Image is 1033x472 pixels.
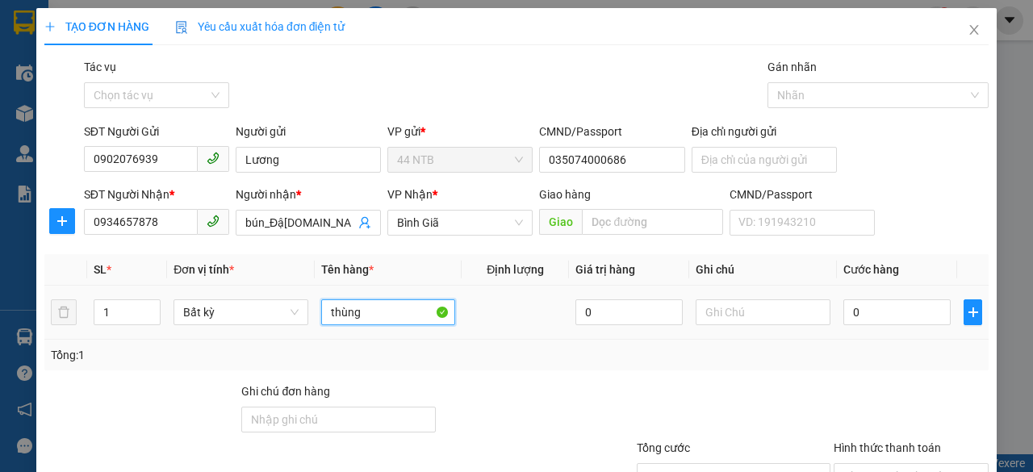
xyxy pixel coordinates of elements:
[539,188,591,201] span: Giao hàng
[387,123,533,140] div: VP gửi
[843,263,899,276] span: Cước hàng
[207,215,220,228] span: phone
[175,21,188,34] img: icon
[397,211,523,235] span: Bình Giã
[696,299,830,325] input: Ghi Chú
[692,123,837,140] div: Địa chỉ người gửi
[49,208,75,234] button: plus
[582,209,722,235] input: Dọc đường
[387,188,433,201] span: VP Nhận
[968,23,981,36] span: close
[951,8,997,53] button: Close
[241,385,330,398] label: Ghi chú đơn hàng
[689,254,837,286] th: Ghi chú
[183,300,299,324] span: Bất kỳ
[321,299,456,325] input: VD: Bàn, Ghế
[321,263,374,276] span: Tên hàng
[94,263,107,276] span: SL
[487,263,544,276] span: Định lượng
[964,306,981,319] span: plus
[207,152,220,165] span: phone
[51,299,77,325] button: delete
[637,441,690,454] span: Tổng cước
[51,346,400,364] div: Tổng: 1
[50,215,74,228] span: plus
[175,20,345,33] span: Yêu cầu xuất hóa đơn điện tử
[236,186,381,203] div: Người nhận
[964,299,982,325] button: plus
[174,263,234,276] span: Đơn vị tính
[84,186,229,203] div: SĐT Người Nhận
[84,61,116,73] label: Tác vụ
[539,123,684,140] div: CMND/Passport
[241,407,436,432] input: Ghi chú đơn hàng
[84,123,229,140] div: SĐT Người Gửi
[236,123,381,140] div: Người gửi
[358,216,371,229] span: user-add
[575,263,635,276] span: Giá trị hàng
[44,20,149,33] span: TẠO ĐƠN HÀNG
[730,186,875,203] div: CMND/Passport
[575,299,683,325] input: 0
[834,441,941,454] label: Hình thức thanh toán
[692,147,837,173] input: Địa chỉ của người gửi
[397,148,523,172] span: 44 NTB
[44,21,56,32] span: plus
[539,209,582,235] span: Giao
[767,61,817,73] label: Gán nhãn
